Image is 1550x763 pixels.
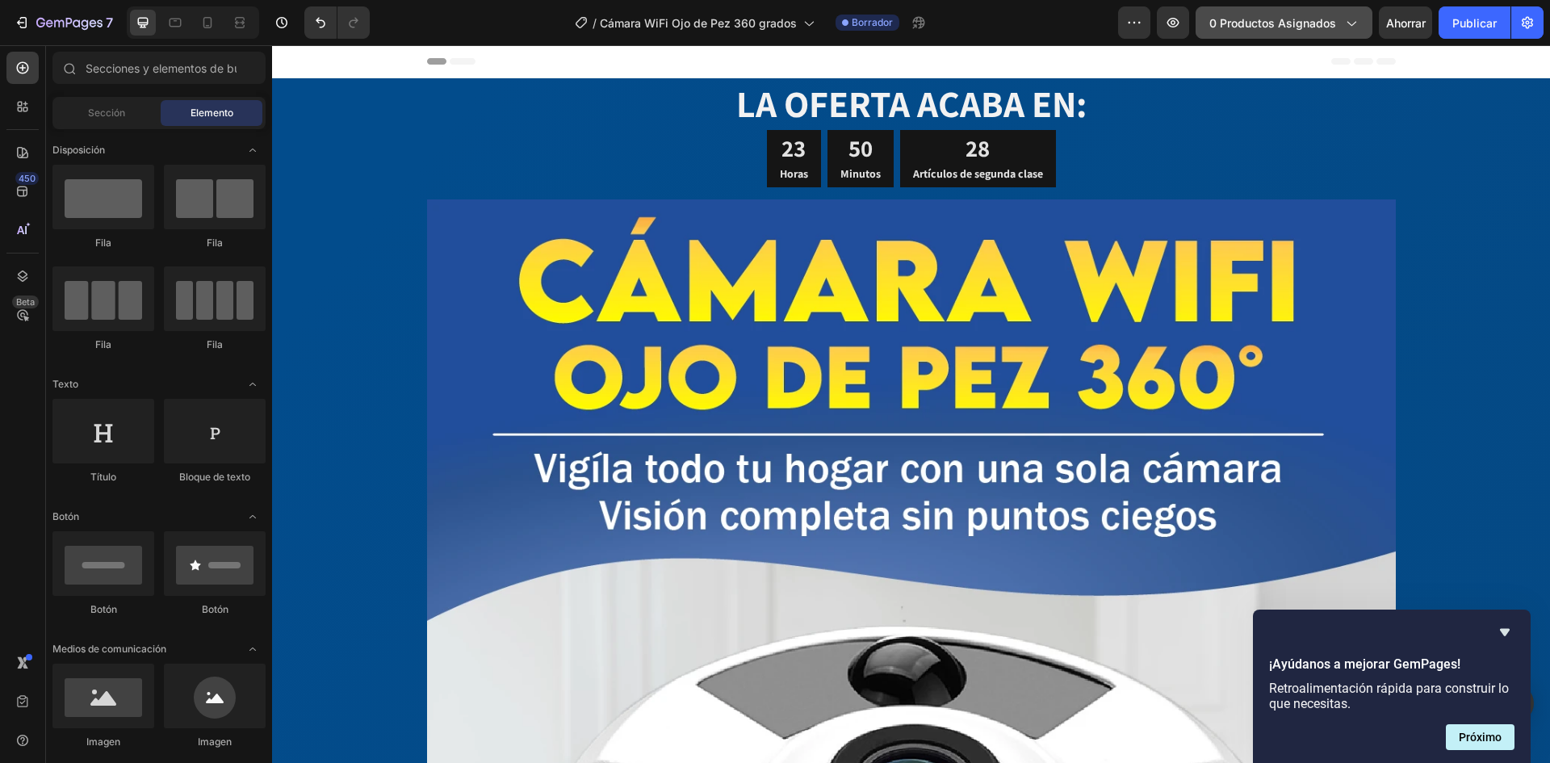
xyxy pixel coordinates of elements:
font: Borrador [852,16,893,28]
font: / [593,16,597,30]
button: Publicar [1439,6,1510,39]
font: Fila [95,237,111,249]
div: 28 [641,88,771,119]
font: Beta [16,296,35,308]
font: Texto [52,378,78,390]
div: 23 [508,88,536,119]
font: Botón [52,510,79,522]
font: Botón [202,603,228,615]
font: Cámara WiFi Ojo de Pez 360 grados [600,16,797,30]
button: Siguiente pregunta [1446,724,1514,750]
font: Bloque de texto [179,471,250,483]
font: Imagen [198,736,232,748]
font: Medios de comunicación [52,643,166,655]
font: Fila [207,338,223,350]
button: 0 productos asignados [1196,6,1372,39]
font: Botón [90,603,117,615]
font: 0 productos asignados [1209,16,1336,30]
font: Elemento [191,107,233,119]
input: Secciones y elementos de búsqueda [52,52,266,84]
font: 7 [106,15,113,31]
font: Fila [207,237,223,249]
font: Imagen [86,736,120,748]
span: Abrir palanca [240,137,266,163]
font: Minutos [568,121,609,136]
span: Abrir palanca [240,504,266,530]
font: Disposición [52,144,105,156]
h2: ¡Ayúdanos a mejorar GemPages! [1269,655,1514,674]
div: ¡Ayúdanos a mejorar GemPages! [1269,623,1514,750]
font: Retroalimentación rápida para construir lo que necesitas. [1269,681,1509,711]
button: Ahorrar [1379,6,1432,39]
font: ¡Ayúdanos a mejorar GemPages! [1269,656,1460,672]
font: Sección [88,107,125,119]
font: Horas [508,121,536,136]
font: 450 [19,173,36,184]
button: 7 [6,6,120,39]
button: Ocultar encuesta [1495,623,1514,642]
font: Fila [95,338,111,350]
span: Abrir palanca [240,371,266,397]
font: Título [90,471,116,483]
font: Artículos de segunda clase [641,121,771,136]
font: Publicar [1452,16,1497,30]
font: Próximo [1459,731,1502,744]
font: Ahorrar [1386,16,1426,30]
iframe: Área de diseño [272,45,1550,763]
div: 50 [568,88,609,119]
span: Abrir palanca [240,636,266,662]
div: Deshacer/Rehacer [304,6,370,39]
